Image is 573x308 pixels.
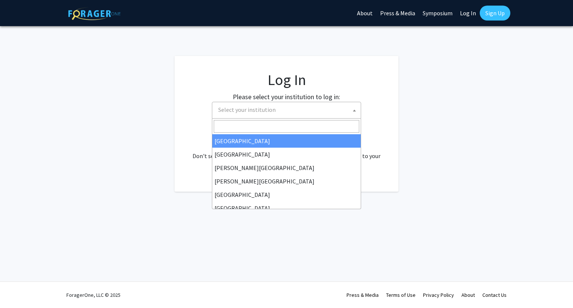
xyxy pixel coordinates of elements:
[212,148,361,161] li: [GEOGRAPHIC_DATA]
[212,102,361,119] span: Select your institution
[215,102,361,117] span: Select your institution
[482,292,507,298] a: Contact Us
[212,161,361,175] li: [PERSON_NAME][GEOGRAPHIC_DATA]
[66,282,120,308] div: ForagerOne, LLC © 2025
[68,7,120,20] img: ForagerOne Logo
[190,133,383,169] div: No account? . Don't see your institution? about bringing ForagerOne to your institution.
[423,292,454,298] a: Privacy Policy
[347,292,379,298] a: Press & Media
[212,188,361,201] li: [GEOGRAPHIC_DATA]
[214,120,359,133] input: Search
[212,201,361,215] li: [GEOGRAPHIC_DATA]
[461,292,475,298] a: About
[233,92,340,102] label: Please select your institution to log in:
[212,175,361,188] li: [PERSON_NAME][GEOGRAPHIC_DATA]
[480,6,510,21] a: Sign Up
[386,292,416,298] a: Terms of Use
[190,71,383,89] h1: Log In
[218,106,276,113] span: Select your institution
[212,134,361,148] li: [GEOGRAPHIC_DATA]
